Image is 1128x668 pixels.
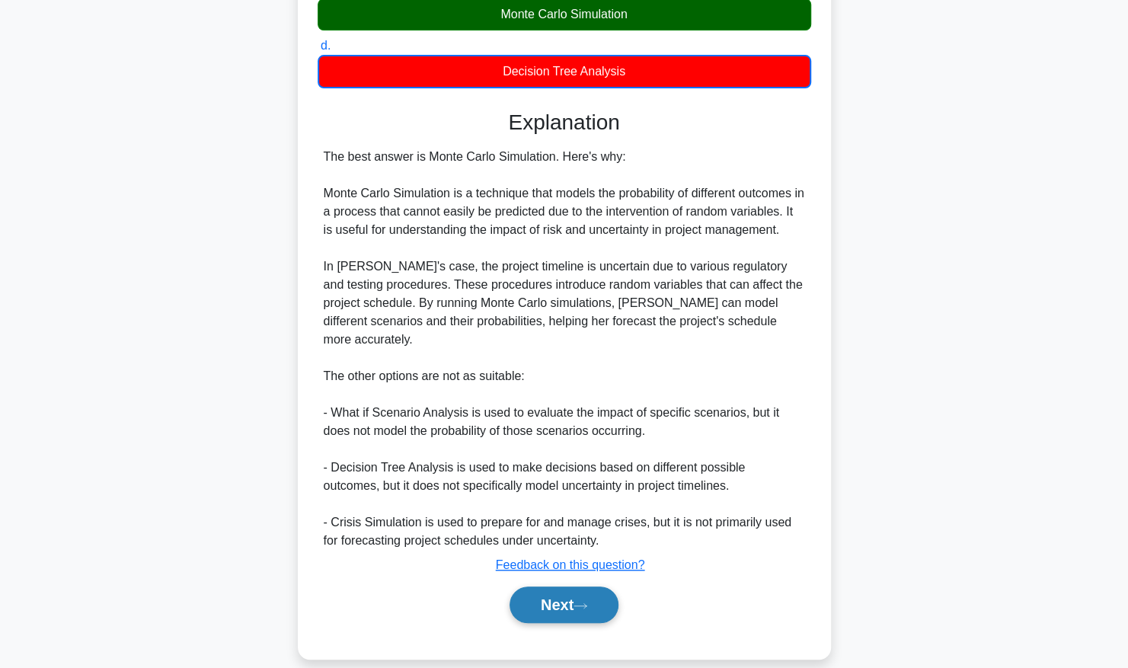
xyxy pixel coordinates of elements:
div: Decision Tree Analysis [318,55,811,88]
a: Feedback on this question? [496,558,645,571]
span: d. [321,39,331,52]
button: Next [510,586,618,623]
h3: Explanation [327,110,802,136]
div: The best answer is Monte Carlo Simulation. Here's why: Monte Carlo Simulation is a technique that... [324,148,805,550]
